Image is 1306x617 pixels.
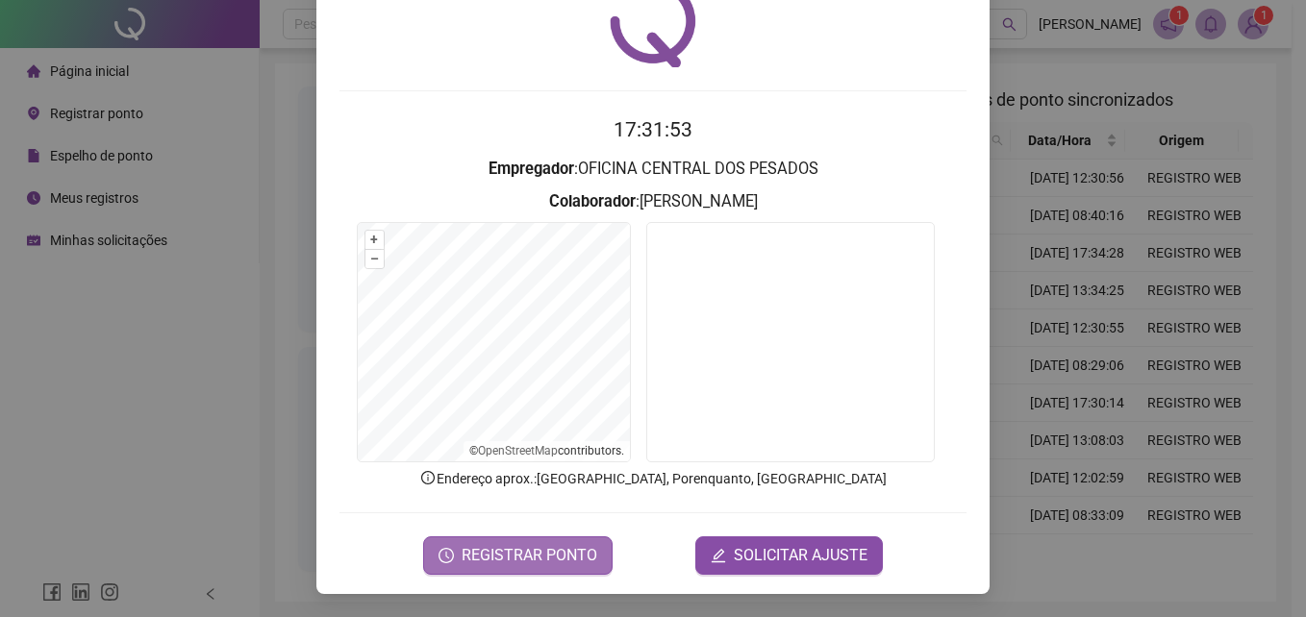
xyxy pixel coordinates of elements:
button: + [365,231,384,249]
a: OpenStreetMap [478,444,558,457]
strong: Colaborador [549,192,636,210]
strong: Empregador [489,160,574,178]
h3: : [PERSON_NAME] [339,189,967,214]
button: – [365,250,384,268]
p: Endereço aprox. : [GEOGRAPHIC_DATA], Porenquanto, [GEOGRAPHIC_DATA] [339,468,967,489]
time: 17:31:53 [614,118,692,141]
span: edit [711,548,726,563]
button: editSOLICITAR AJUSTE [695,536,883,575]
span: info-circle [419,469,437,486]
span: clock-circle [439,548,454,563]
h3: : OFICINA CENTRAL DOS PESADOS [339,157,967,182]
li: © contributors. [469,444,624,457]
span: REGISTRAR PONTO [462,544,597,567]
button: REGISTRAR PONTO [423,536,613,575]
span: SOLICITAR AJUSTE [734,544,867,567]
